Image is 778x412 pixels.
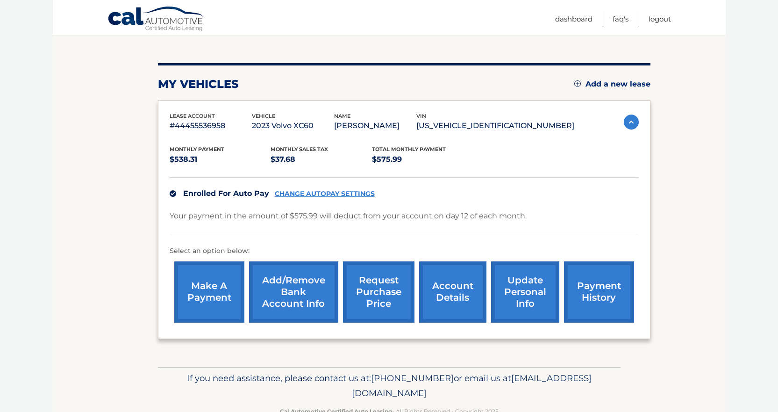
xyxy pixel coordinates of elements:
a: Dashboard [555,11,592,27]
span: Total Monthly Payment [372,146,446,152]
span: Monthly sales Tax [271,146,328,152]
a: Add a new lease [574,80,650,89]
a: Cal Automotive [107,6,206,33]
a: make a payment [174,261,244,323]
p: $37.68 [271,153,372,166]
span: Enrolled For Auto Pay [183,189,269,198]
p: If you need assistance, please contact us at: or email us at [164,371,614,401]
a: Add/Remove bank account info [249,261,338,323]
a: account details [419,261,486,323]
img: accordion-active.svg [624,115,639,130]
p: $538.31 [170,153,271,166]
a: update personal info [491,261,559,323]
a: CHANGE AUTOPAY SETTINGS [275,190,375,198]
p: [US_VEHICLE_IDENTIFICATION_NUMBER] [416,119,574,132]
p: 2023 Volvo XC60 [252,119,334,132]
span: vehicle [252,113,275,119]
p: Select an option below: [170,246,639,257]
p: [PERSON_NAME] [334,119,416,132]
img: add.svg [574,80,581,87]
span: [PHONE_NUMBER] [371,373,454,383]
a: payment history [564,261,634,323]
p: $575.99 [372,153,473,166]
a: Logout [649,11,671,27]
span: name [334,113,350,119]
p: Your payment in the amount of $575.99 will deduct from your account on day 12 of each month. [170,210,527,223]
span: Monthly Payment [170,146,224,152]
img: check.svg [170,190,176,197]
a: request purchase price [343,261,414,323]
span: vin [416,113,426,119]
a: FAQ's [613,11,628,27]
p: #44455536958 [170,119,252,132]
span: lease account [170,113,215,119]
h2: my vehicles [158,77,239,91]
